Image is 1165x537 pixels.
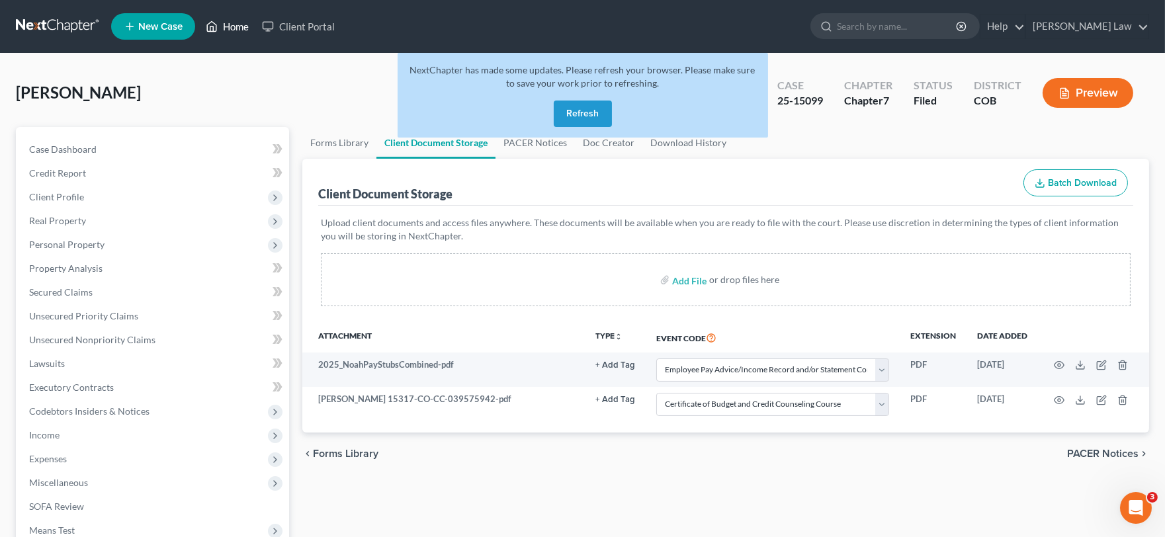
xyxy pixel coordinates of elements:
span: Forms Library [313,448,378,459]
div: COB [974,93,1021,108]
span: Codebtors Insiders & Notices [29,405,150,417]
span: 7 [883,94,889,106]
span: Expenses [29,453,67,464]
a: Unsecured Nonpriority Claims [19,328,289,352]
div: District [974,78,1021,93]
div: Client Document Storage [318,186,453,202]
button: Refresh [554,101,612,127]
a: Property Analysis [19,257,289,280]
p: Upload client documents and access files anywhere. These documents will be available when you are... [321,216,1131,243]
td: [DATE] [967,352,1038,387]
span: Personal Property [29,239,105,250]
td: PDF [900,352,967,387]
span: Unsecured Nonpriority Claims [29,334,155,345]
span: Batch Download [1048,177,1117,188]
button: Preview [1043,78,1133,108]
a: Client Document Storage [376,127,496,159]
span: SOFA Review [29,501,84,512]
button: Batch Download [1023,169,1128,197]
span: Means Test [29,524,75,536]
span: NextChapter has made some updates. Please refresh your browser. Please make sure to save your wor... [410,64,755,89]
a: [PERSON_NAME] Law [1026,15,1148,38]
a: Lawsuits [19,352,289,376]
div: or drop files here [709,273,779,286]
span: Executory Contracts [29,382,114,393]
th: Extension [900,322,967,352]
span: Case Dashboard [29,144,97,155]
th: Attachment [302,322,585,352]
span: Miscellaneous [29,477,88,488]
td: 2025_NoahPayStubsCombined-pdf [302,352,585,387]
a: Secured Claims [19,280,289,304]
td: PDF [900,387,967,421]
span: Credit Report [29,167,86,179]
span: 3 [1147,492,1158,503]
span: PACER Notices [1067,448,1139,459]
span: New Case [138,22,183,32]
input: Search by name... [837,14,958,38]
i: chevron_left [302,448,313,459]
td: [DATE] [967,387,1038,421]
button: + Add Tag [595,361,635,370]
a: Executory Contracts [19,376,289,399]
div: Chapter [844,78,892,93]
a: + Add Tag [595,393,635,405]
a: Client Portal [255,15,341,38]
div: Chapter [844,93,892,108]
a: SOFA Review [19,495,289,518]
a: Forms Library [302,127,376,159]
span: Secured Claims [29,286,93,298]
a: Case Dashboard [19,138,289,161]
i: chevron_right [1139,448,1149,459]
a: Unsecured Priority Claims [19,304,289,328]
span: [PERSON_NAME] [16,83,141,102]
div: Case [777,78,823,93]
a: + Add Tag [595,358,635,371]
button: + Add Tag [595,395,635,404]
th: Event Code [646,322,900,352]
a: Credit Report [19,161,289,185]
div: 25-15099 [777,93,823,108]
div: Filed [914,93,953,108]
td: [PERSON_NAME] 15317-CO-CC-039575942-pdf [302,387,585,421]
span: Client Profile [29,191,84,202]
span: Lawsuits [29,358,65,369]
div: Status [914,78,953,93]
button: TYPEunfold_more [595,332,623,341]
a: Help [980,15,1025,38]
button: chevron_left Forms Library [302,448,378,459]
span: Income [29,429,60,440]
span: Property Analysis [29,263,103,274]
th: Date added [967,322,1038,352]
i: unfold_more [615,333,623,341]
iframe: Intercom live chat [1120,492,1152,524]
span: Unsecured Priority Claims [29,310,138,321]
a: Home [199,15,255,38]
span: Real Property [29,215,86,226]
button: PACER Notices chevron_right [1067,448,1149,459]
